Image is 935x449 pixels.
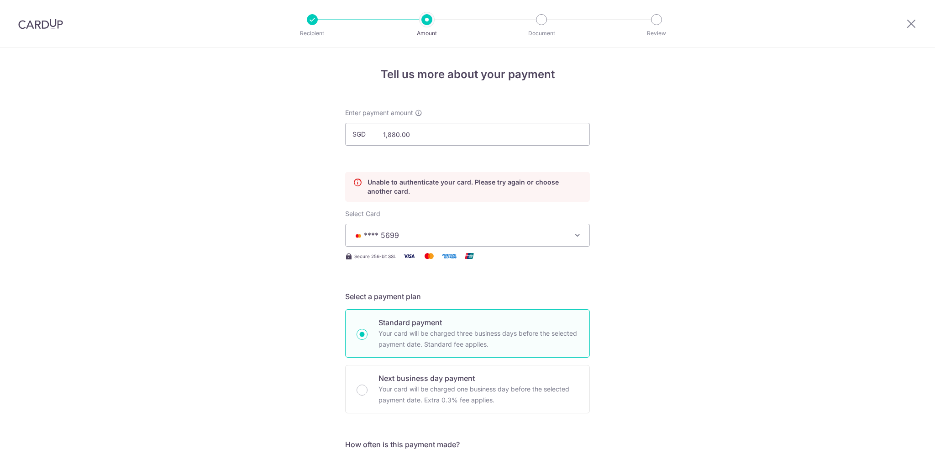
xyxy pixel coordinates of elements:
[393,29,461,38] p: Amount
[345,291,590,302] h5: Select a payment plan
[378,384,578,406] p: Your card will be charged one business day before the selected payment date. Extra 0.3% fee applies.
[378,317,578,328] p: Standard payment
[345,66,590,83] h4: Tell us more about your payment
[420,250,438,262] img: Mastercard
[378,373,578,384] p: Next business day payment
[345,108,413,117] span: Enter payment amount
[354,253,396,260] span: Secure 256-bit SSL
[508,29,575,38] p: Document
[460,250,478,262] img: Union Pay
[440,250,458,262] img: American Express
[368,178,582,196] p: Unable to authenticate your card. Please try again or choose another card.
[352,130,376,139] span: SGD
[378,328,578,350] p: Your card will be charged three business days before the selected payment date. Standard fee appl...
[18,18,63,29] img: CardUp
[353,232,364,239] img: MASTERCARD
[400,250,418,262] img: Visa
[623,29,690,38] p: Review
[345,123,590,146] input: 0.00
[278,29,346,38] p: Recipient
[345,210,380,217] span: translation missing: en.payables.payment_networks.credit_card.summary.labels.select_card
